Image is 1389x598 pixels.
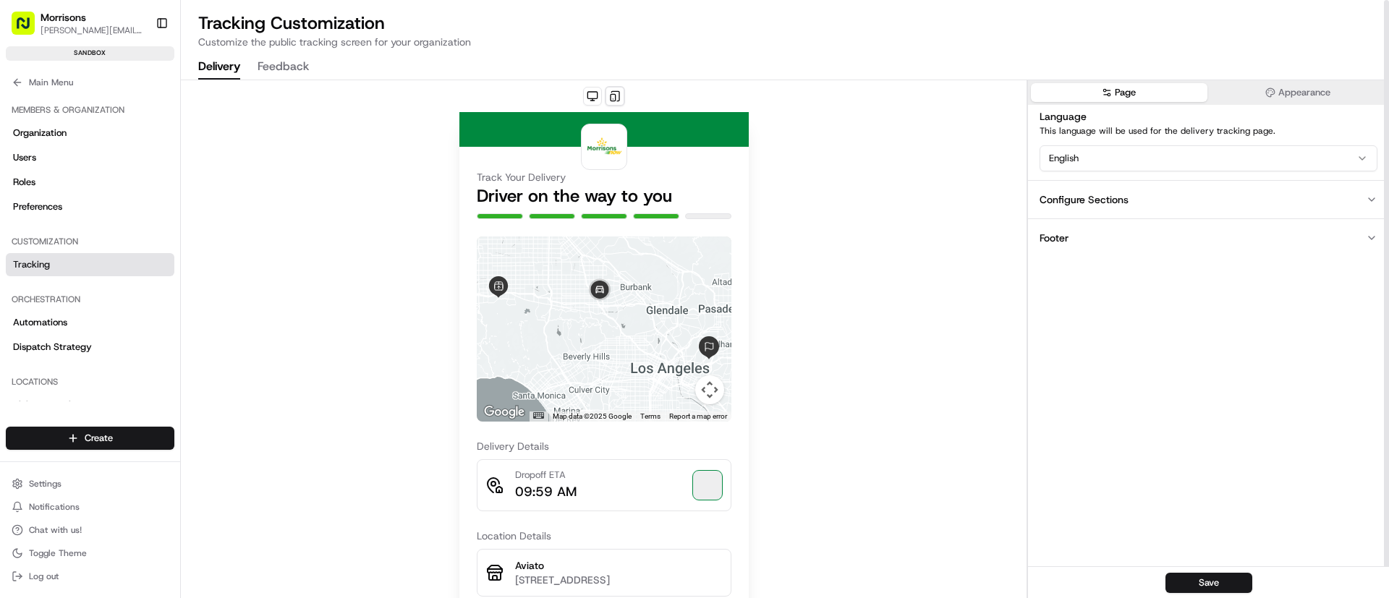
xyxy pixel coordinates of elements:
button: Save [1165,573,1252,593]
button: Morrisons[PERSON_NAME][EMAIL_ADDRESS][PERSON_NAME][DOMAIN_NAME] [6,6,150,40]
span: Pylon [144,245,175,256]
span: Automations [13,316,67,329]
span: Create [85,432,113,445]
span: Dispatch Strategy [13,341,92,354]
div: 📗 [14,211,26,223]
div: Start new chat [49,138,237,153]
button: Main Menu [6,72,174,93]
label: Language [1040,110,1087,123]
a: 💻API Documentation [116,204,238,230]
p: Welcome 👋 [14,58,263,81]
img: Nash [14,14,43,43]
a: Terms [640,412,660,420]
span: Users [13,151,36,164]
a: Organization [6,121,174,145]
span: Toggle Theme [29,547,87,559]
input: Clear [38,93,239,108]
p: Dropoff ETA [515,469,577,482]
img: 1736555255976-a54dd68f-1ca7-489b-9aae-adbdc363a1c4 [14,138,41,164]
span: Organization [13,127,67,140]
button: Start new chat [246,142,263,160]
h2: Driver on the way to you [477,184,731,208]
span: Main Menu [29,77,73,88]
div: Customization [6,230,174,253]
p: Aviato [515,558,722,573]
span: API Documentation [137,210,232,224]
span: Roles [13,176,35,189]
span: Knowledge Base [29,210,111,224]
button: Morrisons [41,10,86,25]
div: 💻 [122,211,134,223]
button: Page [1031,83,1207,102]
a: Report a map error [669,412,727,420]
div: Footer [1040,231,1069,245]
span: Log out [29,571,59,582]
div: Configure Sections [1040,192,1129,207]
h3: Location Details [477,529,731,543]
button: Keyboard shortcuts [533,412,543,419]
a: Roles [6,171,174,194]
p: Customize the public tracking screen for your organization [198,35,1372,49]
span: Chat with us! [29,524,82,536]
img: logo-public_tracking_screen-Morrisons-1755246098031.png [585,127,624,166]
a: 📗Knowledge Base [9,204,116,230]
button: Chat with us! [6,520,174,540]
span: Settings [29,478,61,490]
h2: Tracking Customization [198,12,1372,35]
button: Feedback [258,55,309,80]
p: [STREET_ADDRESS] [515,573,722,587]
button: Settings [6,474,174,494]
div: We're available if you need us! [49,153,183,164]
a: Automations [6,311,174,334]
a: Preferences [6,195,174,218]
a: Tracking [6,253,174,276]
h3: Delivery Details [477,439,731,453]
div: sandbox [6,46,174,61]
span: Pickup Locations [13,398,85,411]
a: Users [6,146,174,169]
div: Members & Organization [6,98,174,121]
a: Powered byPylon [102,244,175,256]
span: Preferences [13,200,62,213]
a: Open this area in Google Maps (opens a new window) [480,403,528,422]
a: Pickup Locations [6,393,174,417]
button: Configure Sections [1028,180,1389,218]
span: Tracking [13,258,50,271]
button: Create [6,427,174,450]
div: Orchestration [6,288,174,311]
button: Appearance [1210,83,1387,102]
button: Log out [6,566,174,586]
img: Google [480,403,528,422]
p: This language will be used for the delivery tracking page. [1040,125,1377,137]
button: [PERSON_NAME][EMAIL_ADDRESS][PERSON_NAME][DOMAIN_NAME] [41,25,144,36]
span: Map data ©2025 Google [553,412,632,420]
button: Delivery [198,55,240,80]
button: Notifications [6,497,174,517]
button: Toggle Theme [6,543,174,563]
span: Notifications [29,501,80,513]
div: Locations [6,370,174,393]
button: Footer [1028,218,1389,257]
button: Map camera controls [695,375,724,404]
h3: Track Your Delivery [477,170,731,184]
a: Dispatch Strategy [6,336,174,359]
p: 09:59 AM [515,482,577,502]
